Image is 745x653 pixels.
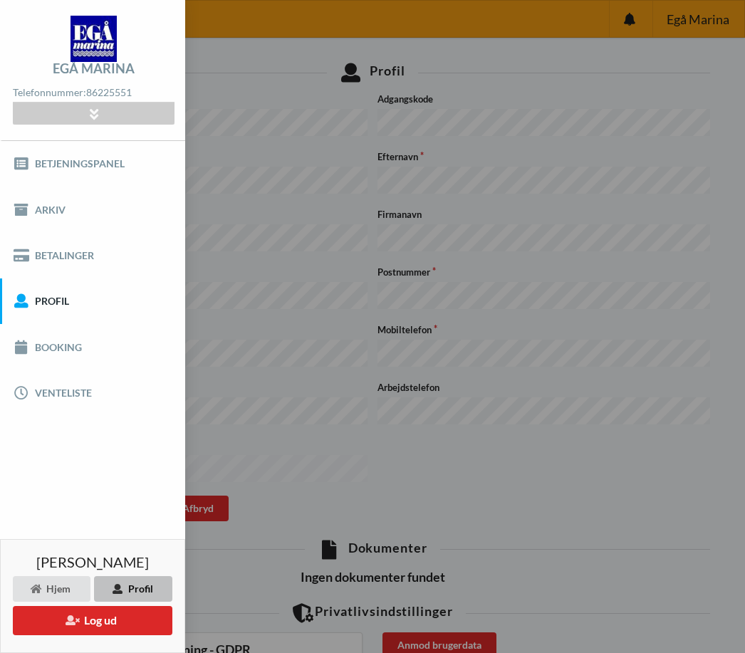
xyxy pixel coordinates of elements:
img: logo [71,16,117,62]
div: Telefonnummer: [13,83,174,103]
strong: 86225551 [86,86,132,98]
div: Hjem [13,576,90,602]
div: Profil [94,576,172,602]
span: [PERSON_NAME] [36,555,149,569]
div: Egå Marina [53,62,135,75]
button: Log ud [13,606,172,635]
